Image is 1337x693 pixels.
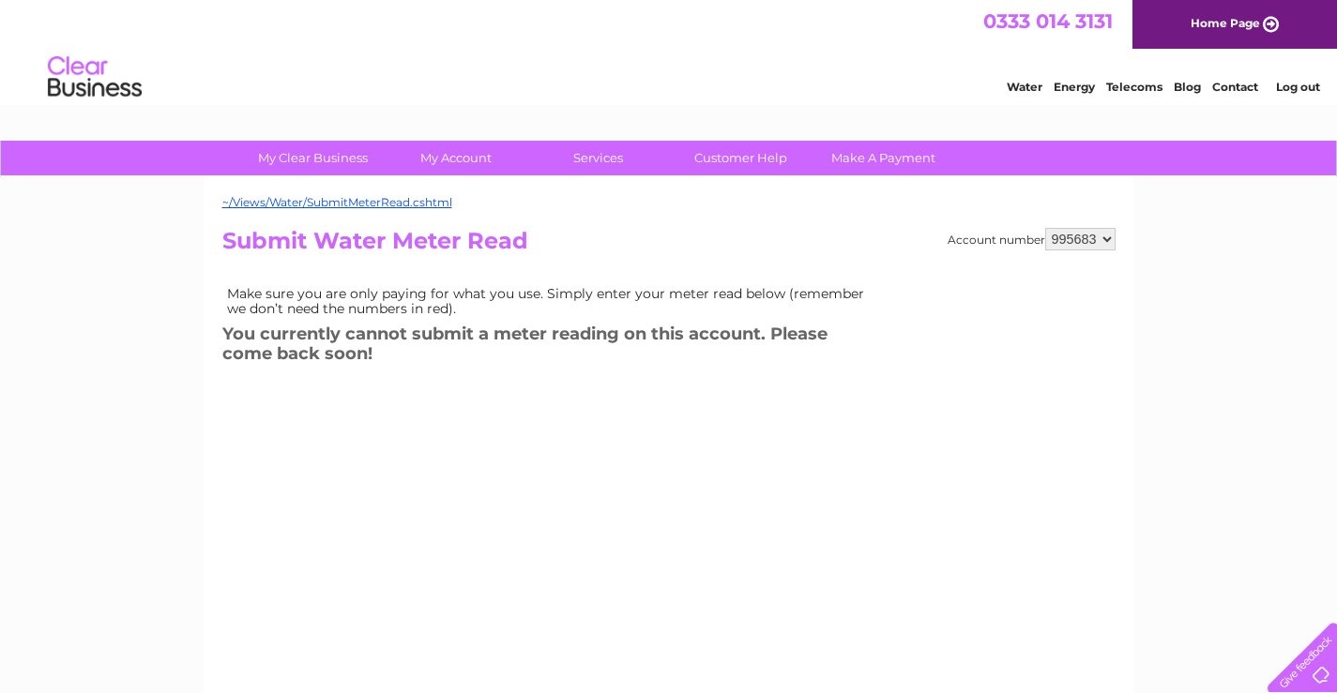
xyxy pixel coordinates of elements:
div: Clear Business is a trading name of Verastar Limited (registered in [GEOGRAPHIC_DATA] No. 3667643... [226,10,1113,91]
a: Services [521,141,676,175]
a: Water [1007,80,1042,94]
div: Account number [948,228,1116,250]
h2: Submit Water Meter Read [222,228,1116,264]
a: My Account [378,141,533,175]
a: Make A Payment [806,141,961,175]
a: ~/Views/Water/SubmitMeterRead.cshtml [222,195,452,209]
img: logo.png [47,49,143,106]
td: Make sure you are only paying for what you use. Simply enter your meter read below (remember we d... [222,281,879,321]
a: Telecoms [1106,80,1162,94]
a: Customer Help [663,141,818,175]
a: Contact [1212,80,1258,94]
a: Log out [1276,80,1320,94]
a: My Clear Business [235,141,390,175]
h3: You currently cannot submit a meter reading on this account. Please come back soon! [222,321,879,372]
a: Energy [1054,80,1095,94]
a: 0333 014 3131 [983,9,1113,33]
a: Blog [1174,80,1201,94]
